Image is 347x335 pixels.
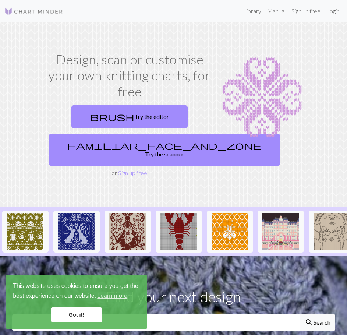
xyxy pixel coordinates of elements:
[13,282,140,301] span: This website uses cookies to ensure you get the best experience on our website.
[323,4,343,18] a: Login
[258,227,304,234] a: Copy of Grand-Budapest-Hotel-Exterior.jpg
[222,52,302,144] img: Chart example
[300,314,335,331] button: Search
[240,4,264,18] a: Library
[156,227,202,234] a: Copy of Copy of Lobster
[258,211,304,253] button: Copy of Grand-Budapest-Hotel-Exterior.jpg
[46,52,213,99] h1: Design, scan or customise your own knitting charts, for free
[90,112,134,122] span: brush
[105,211,151,253] button: IMG_0917.jpeg
[4,7,63,16] img: Logo
[7,213,44,250] img: Repeating bugs
[2,211,49,253] button: Repeating bugs
[207,211,253,253] button: Mehiläinen
[207,227,253,234] a: Mehiläinen
[51,307,102,322] a: dismiss cookie message
[49,134,280,166] a: Try the scanner
[67,140,262,151] span: familiar_face_and_zone
[156,211,202,253] button: Copy of Copy of Lobster
[264,4,288,18] a: Manual
[2,227,49,234] a: Repeating bugs
[212,213,248,250] img: Mehiläinen
[109,213,146,250] img: IMG_0917.jpeg
[12,286,335,308] p: Find your next design
[305,317,314,328] span: search
[160,213,197,250] img: Copy of Copy of Lobster
[96,290,128,301] a: learn more about cookies
[46,102,213,177] div: or
[71,105,188,128] a: Try the editor
[6,275,147,329] div: cookieconsent
[288,4,323,18] a: Sign up free
[118,169,147,176] a: Sign up free
[53,211,100,253] button: Märtas
[262,213,299,250] img: Copy of Grand-Budapest-Hotel-Exterior.jpg
[105,227,151,234] a: IMG_0917.jpeg
[53,227,100,234] a: Märtas
[58,213,95,250] img: Märtas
